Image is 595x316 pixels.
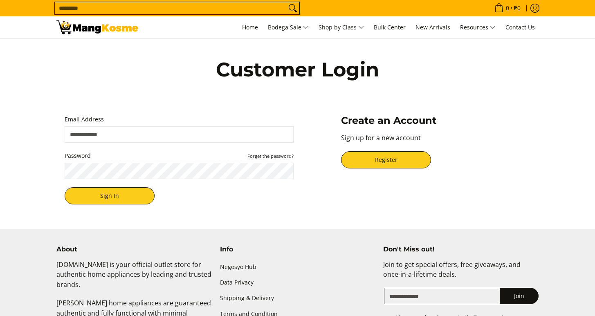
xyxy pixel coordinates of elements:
h4: About [56,245,212,253]
h1: Customer Login [118,57,478,82]
h4: Don't Miss out! [383,245,539,253]
span: Home [242,23,258,31]
button: Join [500,288,539,304]
span: • [492,4,523,13]
a: Bulk Center [370,16,410,38]
span: 0 [505,5,510,11]
span: Resources [460,22,496,33]
button: Password [247,152,294,159]
button: Sign In [65,187,155,204]
span: Bulk Center [374,23,406,31]
span: ₱0 [512,5,522,11]
a: Register [341,151,431,168]
label: Email Address [65,114,294,125]
small: Forget the password? [247,153,294,159]
a: Shop by Class [314,16,368,38]
p: Sign up for a new account [341,133,530,151]
a: Contact Us [501,16,539,38]
a: New Arrivals [411,16,454,38]
button: Search [286,2,299,14]
a: Negosyo Hub [220,260,375,275]
a: Home [238,16,262,38]
a: Data Privacy [220,275,375,291]
p: [DOMAIN_NAME] is your official outlet store for authentic home appliances by leading and trusted ... [56,260,212,298]
span: Shop by Class [319,22,364,33]
a: Shipping & Delivery [220,291,375,306]
span: Contact Us [505,23,535,31]
a: Resources [456,16,500,38]
h4: Info [220,245,375,253]
span: New Arrivals [415,23,450,31]
p: Join to get special offers, free giveaways, and once-in-a-lifetime deals. [383,260,539,288]
img: Account | Mang Kosme [56,20,138,34]
a: Bodega Sale [264,16,313,38]
nav: Main Menu [146,16,539,38]
span: Bodega Sale [268,22,309,33]
label: Password [65,151,294,161]
h3: Create an Account [341,114,530,127]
